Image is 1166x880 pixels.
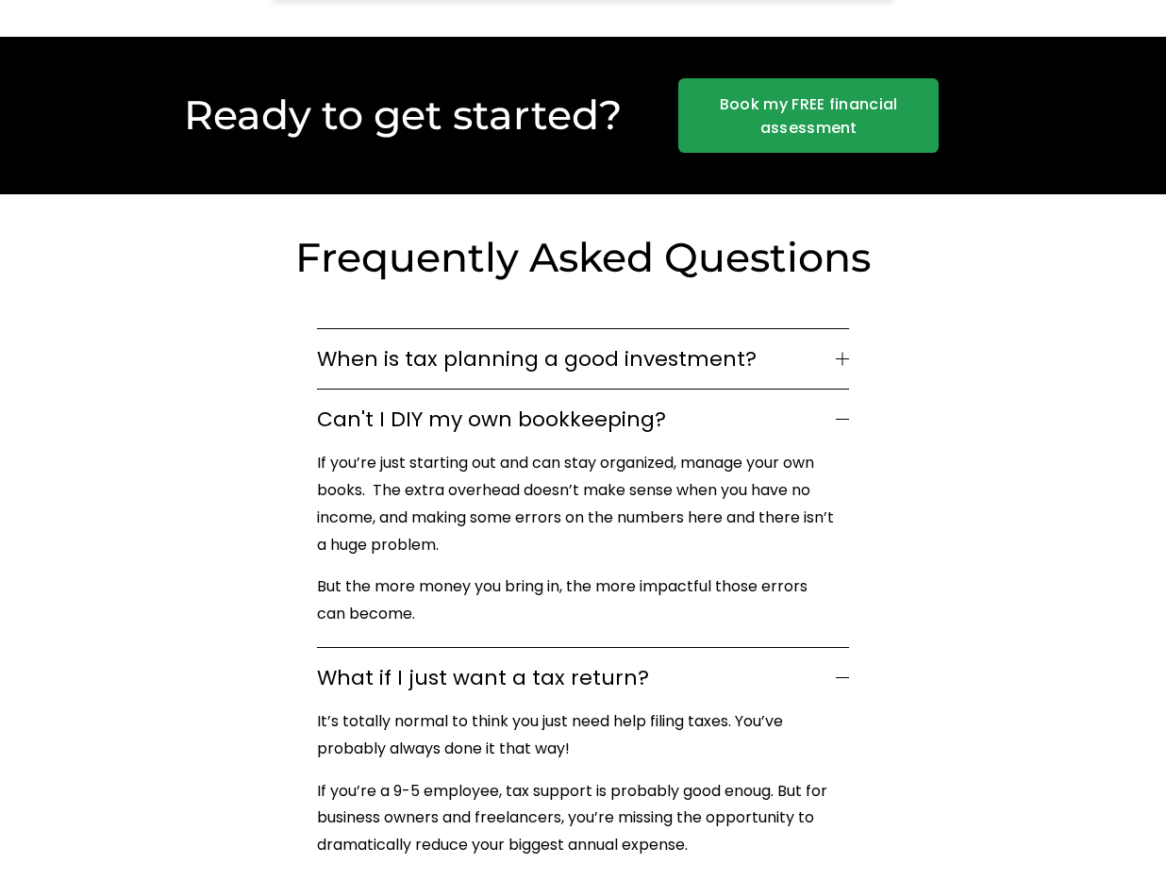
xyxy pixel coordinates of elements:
p: But the more money you bring in, the more impactful those errors can become. [317,573,839,628]
h2: Ready to get started? [137,90,668,141]
span: Can't I DIY my own bookkeeping? [317,404,835,435]
p: If you’re just starting out and can stay organized, manage your own books. The extra overhead doe... [317,450,839,558]
button: What if I just want a tax return? [317,648,848,707]
a: Book my FREE financial assessment [678,78,939,153]
span: When is tax planning a good investment? [317,343,835,374]
button: Can't I DIY my own bookkeeping? [317,390,848,449]
div: Can't I DIY my own bookkeeping? [317,449,848,647]
h2: Frequently Asked Questions [273,232,894,284]
button: When is tax planning a good investment? [317,329,848,389]
p: If you’re a 9-5 employee, tax support is probably good enoug. But for business owners and freelan... [317,778,839,859]
span: What if I just want a tax return? [317,662,835,693]
p: It’s totally normal to think you just need help filing taxes. You’ve probably always done it that... [317,708,839,763]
